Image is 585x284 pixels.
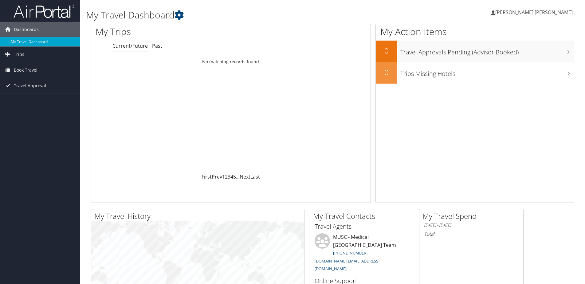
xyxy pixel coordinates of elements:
[495,9,573,16] span: [PERSON_NAME] [PERSON_NAME]
[233,173,236,180] a: 5
[315,222,409,231] h3: Travel Agents
[315,258,379,272] a: [DOMAIN_NAME][EMAIL_ADDRESS][DOMAIN_NAME]
[376,67,397,77] h2: 0
[212,173,222,180] a: Prev
[222,173,225,180] a: 1
[424,231,519,237] h6: Total
[240,173,250,180] a: Next
[400,66,574,78] h3: Trips Missing Hotels
[376,41,574,62] a: 0Travel Approvals Pending (Advisor Booked)
[152,42,162,49] a: Past
[112,42,148,49] a: Current/Future
[225,173,228,180] a: 2
[94,211,304,221] h2: My Travel History
[312,233,412,274] li: MUSC - Medical [GEOGRAPHIC_DATA] Team
[491,3,579,22] a: [PERSON_NAME] [PERSON_NAME]
[202,173,212,180] a: First
[376,62,574,84] a: 0Trips Missing Hotels
[376,45,397,56] h2: 0
[14,22,39,37] span: Dashboards
[313,211,414,221] h2: My Travel Contacts
[376,25,574,38] h1: My Action Items
[228,173,230,180] a: 3
[14,4,75,18] img: airportal-logo.png
[96,25,249,38] h1: My Trips
[236,173,240,180] span: …
[250,173,260,180] a: Last
[230,173,233,180] a: 4
[86,9,414,22] h1: My Travel Dashboard
[422,211,523,221] h2: My Travel Spend
[333,250,367,256] a: [PHONE_NUMBER]
[14,78,46,93] span: Travel Approval
[424,222,519,228] h6: [DATE] - [DATE]
[14,47,24,62] span: Trips
[14,62,37,78] span: Book Travel
[91,56,371,67] td: No matching records found
[400,45,574,57] h3: Travel Approvals Pending (Advisor Booked)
